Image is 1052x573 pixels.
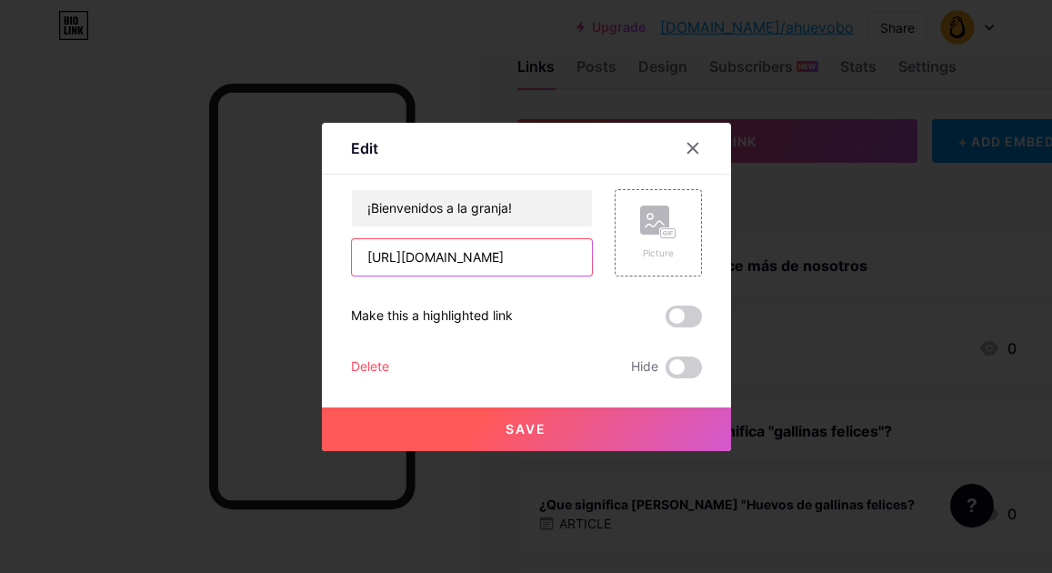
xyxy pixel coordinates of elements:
[640,246,676,260] div: Picture
[351,137,378,159] div: Edit
[322,407,731,451] button: Save
[631,357,658,378] span: Hide
[351,306,513,327] div: Make this a highlighted link
[506,421,546,437] span: Save
[352,239,592,276] input: URL
[351,357,389,378] div: Delete
[352,190,592,226] input: Title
